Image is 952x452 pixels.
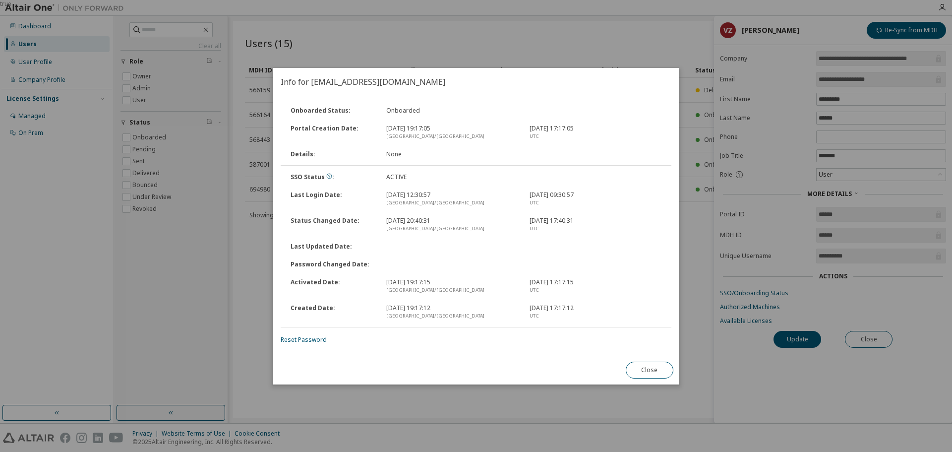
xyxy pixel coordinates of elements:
div: UTC [530,199,661,207]
div: Password Changed Date : [285,260,380,268]
div: Last Updated Date : [285,243,380,251]
div: [GEOGRAPHIC_DATA]/[GEOGRAPHIC_DATA] [386,132,518,140]
div: Created Date : [285,304,380,320]
div: [DATE] 19:17:12 [380,304,524,320]
div: UTC [530,312,661,320]
div: Onboarded Status : [285,107,380,115]
div: [DATE] 20:40:31 [380,217,524,233]
div: [GEOGRAPHIC_DATA]/[GEOGRAPHIC_DATA] [386,225,518,233]
div: Activated Date : [285,278,380,294]
div: Details : [285,150,380,158]
div: [DATE] 17:17:12 [524,304,667,320]
div: UTC [530,225,661,233]
a: Reset Password [281,335,327,344]
div: Last Login Date : [285,191,380,207]
div: ACTIVE [380,173,524,181]
div: [DATE] 17:40:31 [524,217,667,233]
div: Onboarded [380,107,524,115]
div: [DATE] 19:17:15 [380,278,524,294]
button: Close [626,362,673,379]
div: [DATE] 17:17:05 [524,125,667,140]
h2: Info for [EMAIL_ADDRESS][DOMAIN_NAME] [273,68,679,96]
div: SSO Status : [285,173,380,181]
div: [GEOGRAPHIC_DATA]/[GEOGRAPHIC_DATA] [386,199,518,207]
div: [GEOGRAPHIC_DATA]/[GEOGRAPHIC_DATA] [386,312,518,320]
div: [GEOGRAPHIC_DATA]/[GEOGRAPHIC_DATA] [386,286,518,294]
div: [DATE] 17:17:15 [524,278,667,294]
div: [DATE] 12:30:57 [380,191,524,207]
div: None [380,150,524,158]
div: Portal Creation Date : [285,125,380,140]
div: Status Changed Date : [285,217,380,233]
div: [DATE] 19:17:05 [380,125,524,140]
div: [DATE] 09:30:57 [524,191,667,207]
div: UTC [530,132,661,140]
div: UTC [530,286,661,294]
